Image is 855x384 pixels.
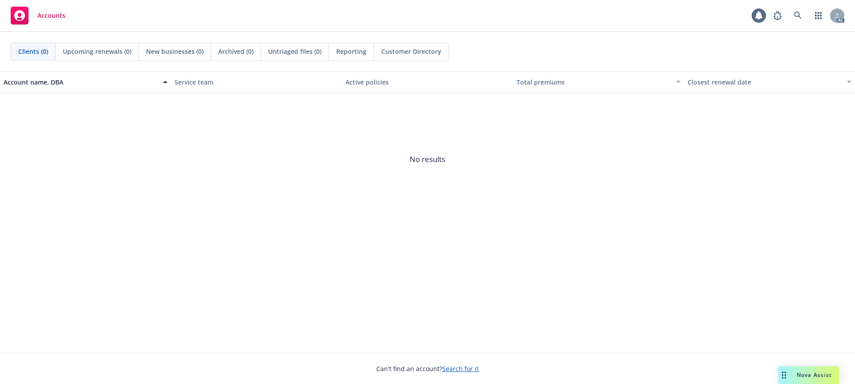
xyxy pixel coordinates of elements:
a: Report a Bug [769,7,786,24]
a: Switch app [810,7,827,24]
button: Nova Assist [778,366,839,384]
span: Nova Assist [797,371,832,379]
div: Account name, DBA [4,77,158,87]
button: Closest renewal date [684,71,855,93]
span: Accounts [37,12,65,19]
a: Search for it [442,364,479,373]
span: Reporting [336,47,366,56]
span: Upcoming renewals (0) [63,47,131,56]
a: Search [789,7,807,24]
button: Service team [171,71,342,93]
span: Untriaged files (0) [268,47,322,56]
div: Active policies [346,77,509,87]
div: Drag to move [778,366,790,384]
button: Total premiums [513,71,684,93]
button: Active policies [342,71,513,93]
div: Closest renewal date [688,77,842,87]
div: Total premiums [517,77,671,87]
span: Clients (0) [18,47,48,56]
a: Accounts [7,3,69,28]
div: Service team [175,77,338,87]
span: Customer Directory [381,47,441,56]
span: New businesses (0) [146,47,204,56]
span: Can't find an account? [376,364,479,373]
span: Archived (0) [218,47,253,56]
